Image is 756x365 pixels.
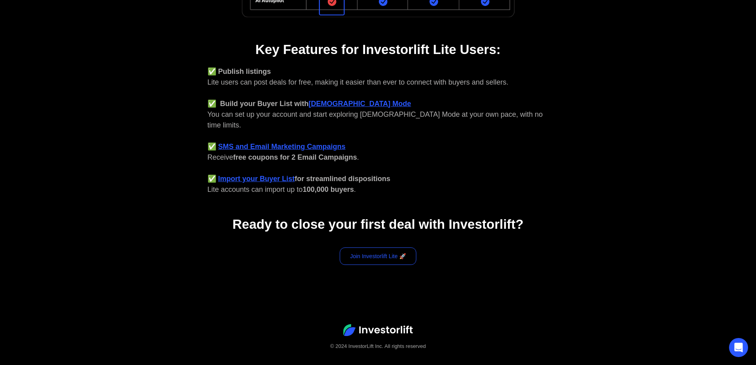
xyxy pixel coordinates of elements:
strong: Ready to close your first deal with Investorlift? [233,217,523,232]
strong: for streamlined dispositions [295,175,391,183]
strong: ✅ [208,143,216,151]
a: Join Investorlift Lite 🚀 [340,247,416,265]
strong: 100,000 buyers [303,185,354,193]
strong: ✅ [208,175,216,183]
div: Open Intercom Messenger [729,338,748,357]
strong: Key Features for Investorlift Lite Users: [255,42,500,57]
div: © 2024 InvestorLift Inc. All rights reserved [16,342,740,350]
a: SMS and Email Marketing Campaigns [218,143,346,151]
strong: ✅ Publish listings [208,68,271,75]
strong: ✅ Build your Buyer List with [208,100,309,108]
div: Lite users can post deals for free, making it easier than ever to connect with buyers and sellers... [208,66,549,195]
a: [DEMOGRAPHIC_DATA] Mode [309,100,411,108]
a: Import your Buyer List [218,175,295,183]
strong: free coupons for 2 Email Campaigns [233,153,357,161]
